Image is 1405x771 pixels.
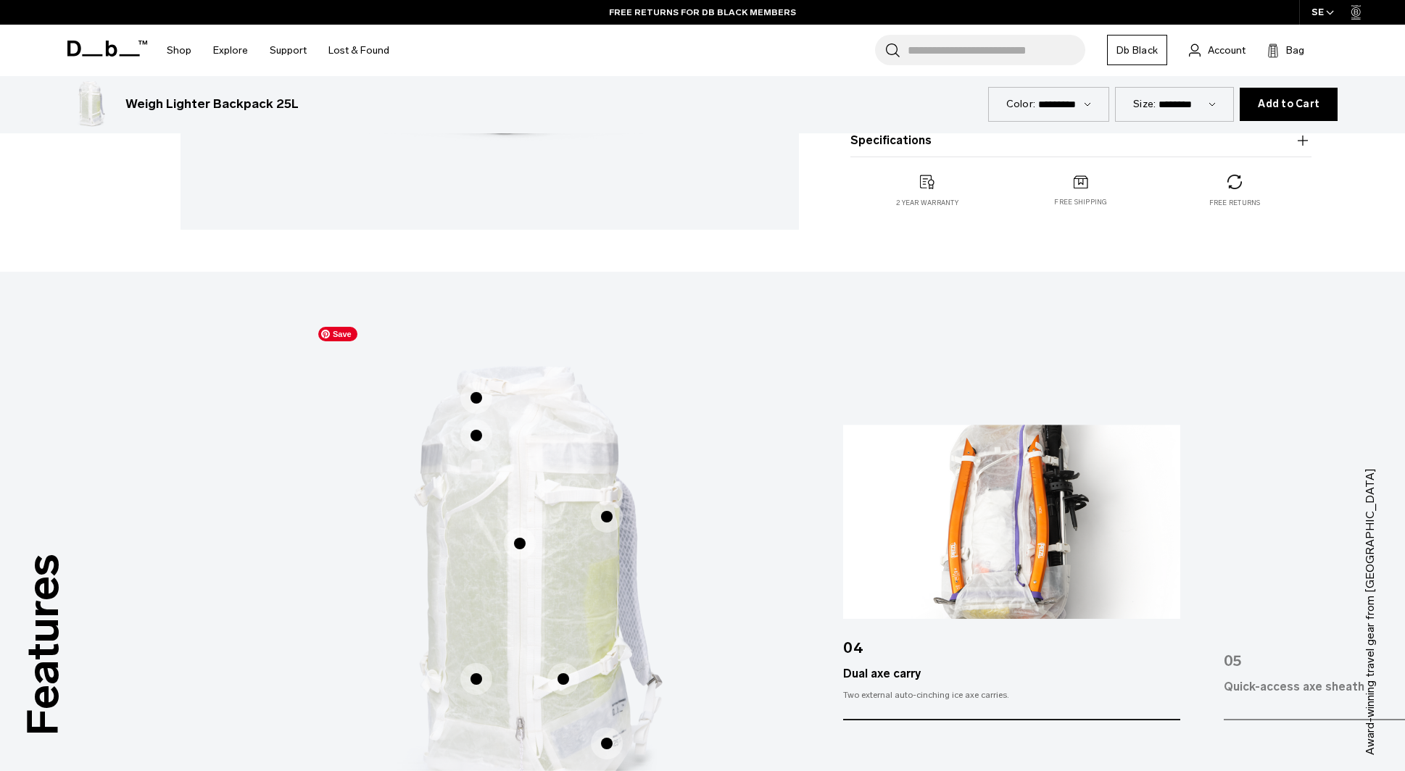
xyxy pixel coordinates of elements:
[850,132,1311,149] button: Specifications
[1267,41,1304,59] button: Bag
[10,554,77,736] h3: Features
[896,198,958,208] p: 2 year warranty
[843,688,1180,701] div: Two external auto-cinching ice axe carries.
[328,25,389,76] a: Lost & Found
[1258,99,1319,110] span: Add to Cart
[1209,198,1261,208] p: Free returns
[270,25,307,76] a: Support
[1006,96,1036,112] label: Color:
[1107,35,1167,65] a: Db Black
[843,425,1180,721] div: 4 / 7
[843,665,1180,683] div: Dual axe carry
[167,25,191,76] a: Shop
[1189,41,1246,59] a: Account
[213,25,248,76] a: Explore
[1240,88,1338,121] button: Add to Cart
[318,327,357,341] span: Save
[125,95,299,114] h3: Weigh Lighter Backpack 25L
[1133,96,1156,112] label: Size:
[1286,43,1304,58] span: Bag
[156,25,400,76] nav: Main Navigation
[843,619,1180,665] div: 04
[609,6,796,19] a: FREE RETURNS FOR DB BLACK MEMBERS
[1208,43,1246,58] span: Account
[1054,198,1107,208] p: Free shipping
[67,81,114,128] img: Weigh Lighter Backpack 25L Diffusion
